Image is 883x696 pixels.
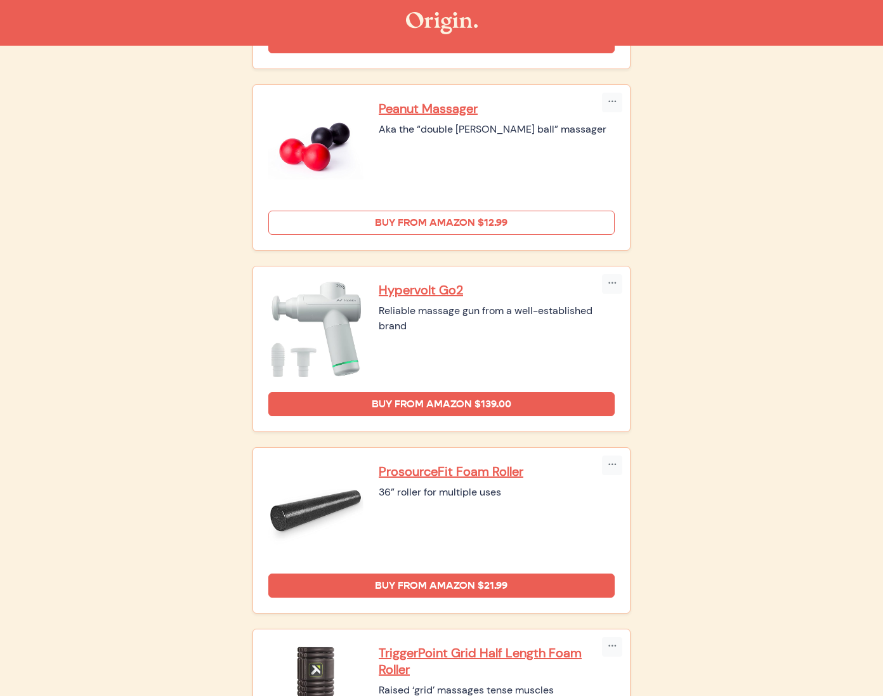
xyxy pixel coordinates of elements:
a: Buy from Amazon $12.99 [268,211,615,235]
img: ProsourceFit Foam Roller [268,463,363,558]
img: The Origin Shop [406,12,478,34]
a: TriggerPoint Grid Half Length Foam Roller [379,645,615,678]
a: Hypervolt Go2 [379,282,615,298]
a: ProsourceFit Foam Roller [379,463,615,480]
div: 36” roller for multiple uses [379,485,615,500]
a: Peanut Massager [379,100,615,117]
img: Hypervolt Go2 [268,282,363,377]
a: Buy from Amazon $139.00 [268,392,615,416]
img: Peanut Massager [268,100,363,195]
div: Aka the “double [PERSON_NAME] ball” massager [379,122,615,137]
a: Buy from Amazon $21.99 [268,574,615,598]
div: Reliable massage gun from a well-established brand [379,303,615,334]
